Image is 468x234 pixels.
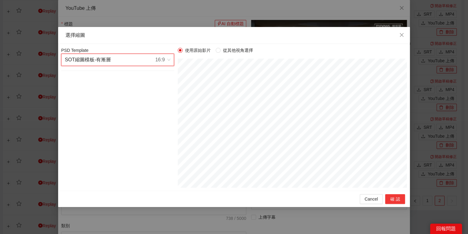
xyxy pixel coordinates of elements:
span: PSD Template [61,48,88,53]
button: Close [393,27,410,44]
span: 從其他視角選擇 [221,47,255,54]
div: 選擇縮圖 [65,32,403,39]
div: 16:9 [155,54,165,66]
div: 回報問題 [430,224,462,234]
button: 確認 [385,194,405,204]
span: 使用原始影片 [183,47,213,54]
span: Cancel [365,196,378,202]
div: SOT縮圖模板-有漸層 [65,54,111,66]
span: close [399,33,404,37]
button: Cancel [360,194,383,204]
